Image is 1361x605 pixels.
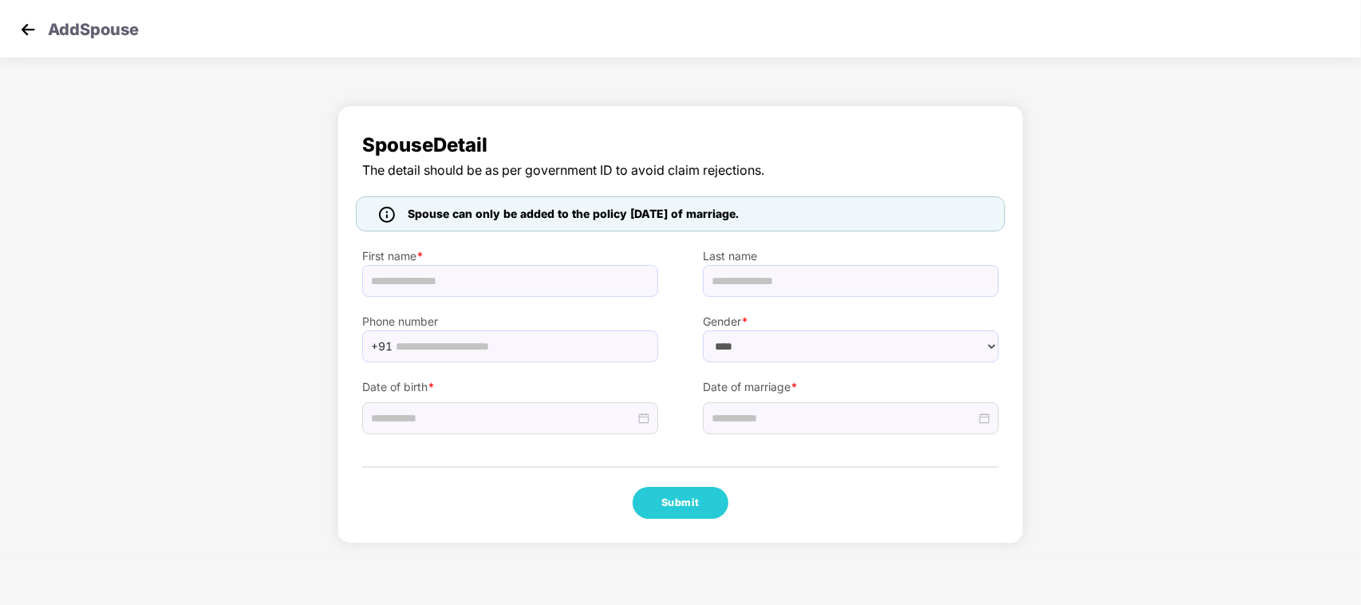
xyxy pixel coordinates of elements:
[362,160,999,180] span: The detail should be as per government ID to avoid claim rejections.
[379,207,395,223] img: icon
[703,313,999,330] label: Gender
[703,247,999,265] label: Last name
[362,130,999,160] span: Spouse Detail
[48,18,139,37] p: Add Spouse
[371,334,393,358] span: +91
[362,378,658,396] label: Date of birth
[16,18,40,42] img: svg+xml;base64,PHN2ZyB4bWxucz0iaHR0cDovL3d3dy53My5vcmcvMjAwMC9zdmciIHdpZHRoPSIzMCIgaGVpZ2h0PSIzMC...
[703,378,999,396] label: Date of marriage
[362,247,658,265] label: First name
[408,205,739,223] span: Spouse can only be added to the policy [DATE] of marriage.
[633,487,728,519] button: Submit
[362,313,658,330] label: Phone number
